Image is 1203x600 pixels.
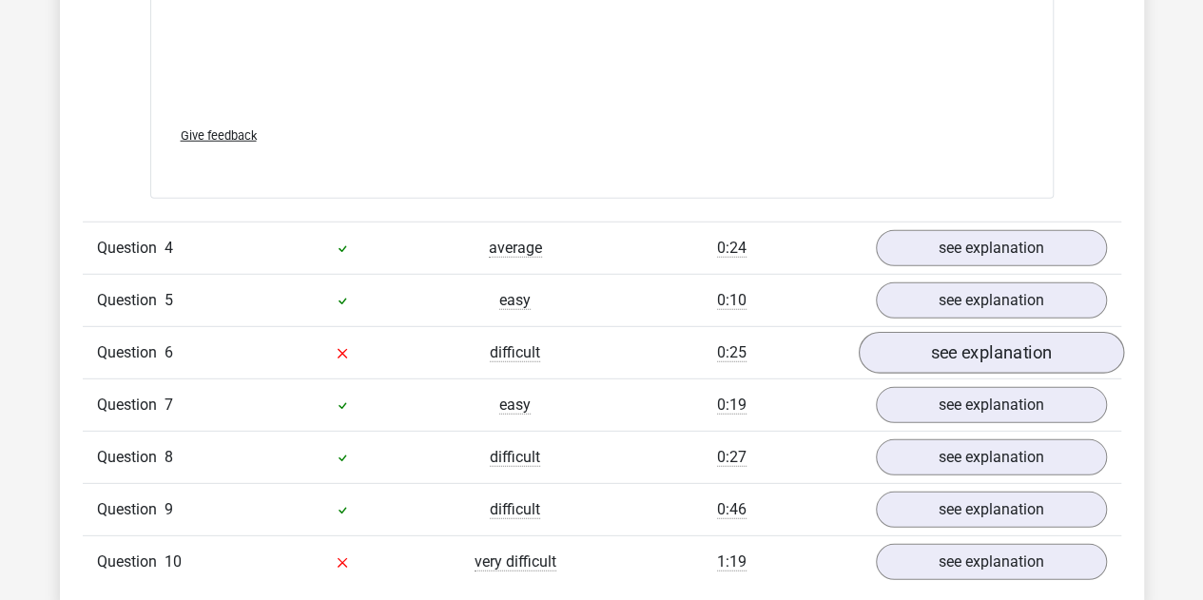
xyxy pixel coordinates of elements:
a: see explanation [876,492,1107,528]
span: Question [97,341,165,364]
a: see explanation [876,230,1107,266]
span: 0:10 [717,291,747,310]
span: 0:19 [717,396,747,415]
a: see explanation [876,387,1107,423]
span: average [489,239,542,258]
span: Question [97,551,165,573]
span: 6 [165,343,173,361]
span: Question [97,237,165,260]
a: see explanation [876,544,1107,580]
span: Question [97,498,165,521]
span: Question [97,289,165,312]
span: difficult [490,500,540,519]
a: see explanation [876,282,1107,319]
span: 0:27 [717,448,747,467]
span: 0:24 [717,239,747,258]
span: Question [97,446,165,469]
span: easy [499,291,531,310]
span: Give feedback [181,128,257,143]
span: very difficult [475,552,556,571]
span: 4 [165,239,173,257]
span: 10 [165,552,182,571]
a: see explanation [858,332,1123,374]
span: 0:25 [717,343,747,362]
span: 0:46 [717,500,747,519]
span: 1:19 [717,552,747,571]
span: 8 [165,448,173,466]
span: difficult [490,343,540,362]
a: see explanation [876,439,1107,475]
span: Question [97,394,165,416]
span: easy [499,396,531,415]
span: difficult [490,448,540,467]
span: 7 [165,396,173,414]
span: 5 [165,291,173,309]
span: 9 [165,500,173,518]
